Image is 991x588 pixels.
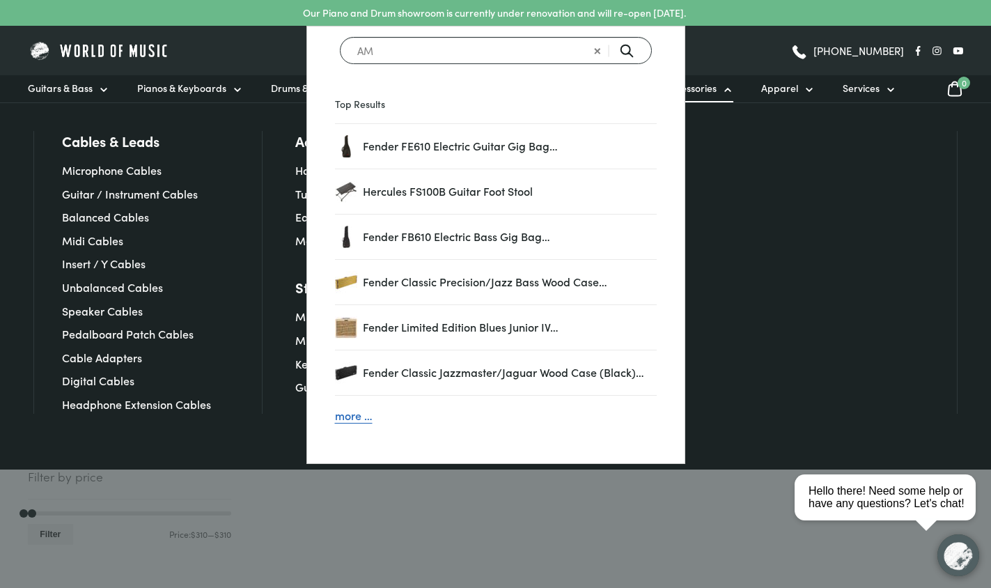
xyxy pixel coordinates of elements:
[295,356,382,371] a: Keyboard Stands
[335,135,357,157] img: Fender FE610 Electric Guitar Gig Bag front view
[62,131,159,150] a: Cables & Leads
[761,81,798,95] span: Apparel
[363,318,657,336] a: Fender Limited Edition Blues Junior IV…
[62,233,123,248] a: Midi Cables
[62,162,162,178] a: Microphone Cables
[335,407,657,425] a: more …
[295,277,340,297] a: Stands
[363,273,657,291] a: Fender Classic Precision/Jazz Bass Wood Case…
[295,162,357,178] a: Harmonicas
[62,256,146,271] a: Insert / Y Cables
[28,81,93,95] span: Guitars & Bass
[295,209,341,224] a: Earplugs
[789,435,991,588] iframe: Chat with our support team
[62,373,134,388] a: Digital Cables
[335,226,357,248] img: Fender FB610 Electric Bass Gig Bag Front view
[62,350,142,365] a: Cable Adapters
[335,316,357,339] img: Fender Blues Junior IV Blonde front view
[665,81,717,95] span: Accessories
[363,183,657,201] a: Hercules FS100B Guitar Foot Stool
[303,6,686,20] p: Our Piano and Drum showroom is currently under renovation and will re-open [DATE].
[62,209,149,224] a: Balanced Cables
[363,364,657,382] a: Fender Classic Jazzmaster/Jaguar Wood Case (Black)…
[340,37,652,64] input: Search for a product ...
[335,271,357,293] img: Fender Precision/Jazz Bass Case Tweed Closed view
[335,362,357,384] img: Fender Classic Series Wood Case Jazzmaster/Jaguar Black closed
[295,309,363,324] a: Music Stands
[62,303,143,318] a: Speaker Cables
[62,396,211,412] a: Headphone Extension Cables
[843,81,880,95] span: Services
[295,131,370,150] a: Accessories
[62,279,163,295] a: Unbalanced Cables
[335,362,357,384] a: Fender Classic Jazzmaster/Jaguar Wood Case (Black)…
[335,271,357,293] a: Fender Classic Precision/Jazz Bass Wood Case…
[295,186,329,201] a: Tuners
[363,228,657,246] a: Fender FB610 Electric Bass Gig Bag…
[271,81,359,95] span: Drums & Percussion
[335,135,357,157] a: Fender FE610 Electric Guitar Gig Bag…
[62,326,194,341] a: Pedalboard Patch Cables
[28,40,171,61] img: World of Music
[295,233,359,248] a: Metronomes
[335,180,357,203] a: Hercules FS100B Guitar Foot Stool
[335,226,357,248] a: Fender FB610 Electric Bass Gig Bag…
[958,77,970,89] span: 0
[790,40,904,61] a: [PHONE_NUMBER]
[62,186,198,201] a: Guitar / Instrument Cables
[137,81,226,95] span: Pianos & Keyboards
[295,332,394,348] a: Microphone Stands
[335,316,357,339] a: Fender Limited Edition Blues Junior IV…
[295,379,365,394] a: Guitar Stands
[335,180,357,203] img: Hercules FS100B Guitarist Foot Stool
[363,137,657,155] a: Fender FE610 Electric Guitar Gig Bag…
[813,45,904,56] span: [PHONE_NUMBER]
[585,36,610,42] span: Clear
